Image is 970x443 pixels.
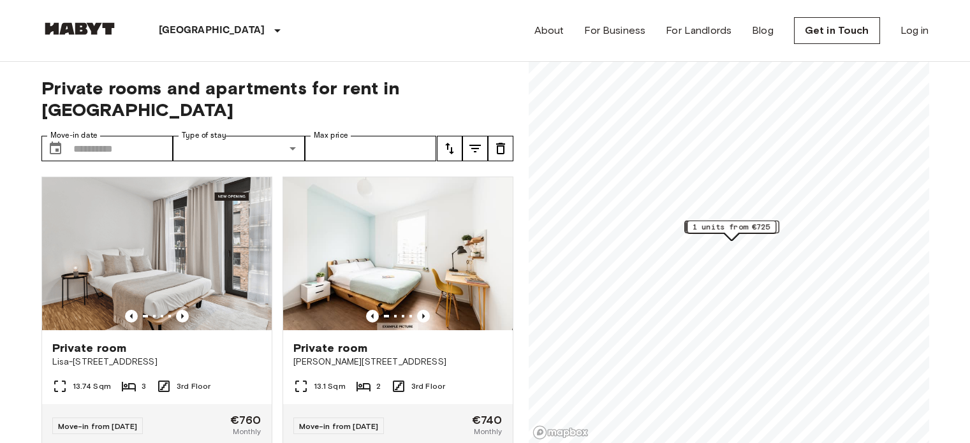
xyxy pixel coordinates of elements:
[693,221,770,233] span: 1 units from €725
[41,77,513,120] span: Private rooms and apartments for rent in [GEOGRAPHIC_DATA]
[52,356,261,368] span: Lisa-[STREET_ADDRESS]
[142,381,146,392] span: 3
[314,381,346,392] span: 13.1 Sqm
[794,17,880,44] a: Get in Touch
[52,340,127,356] span: Private room
[299,421,379,431] span: Move-in from [DATE]
[233,426,261,437] span: Monthly
[533,425,589,440] a: Mapbox logo
[462,136,488,161] button: tune
[684,221,778,240] div: Map marker
[417,310,430,323] button: Previous image
[230,414,261,426] span: €760
[584,23,645,38] a: For Business
[43,136,68,161] button: Choose date
[376,381,381,392] span: 2
[73,381,111,392] span: 13.74 Sqm
[41,22,118,35] img: Habyt
[125,310,138,323] button: Previous image
[177,381,210,392] span: 3rd Floor
[686,221,775,240] div: Map marker
[314,130,348,141] label: Max price
[176,310,189,323] button: Previous image
[50,130,98,141] label: Move-in date
[900,23,929,38] a: Log in
[182,130,226,141] label: Type of stay
[687,221,776,240] div: Map marker
[293,356,503,368] span: [PERSON_NAME][STREET_ADDRESS]
[293,340,368,356] span: Private room
[411,381,445,392] span: 3rd Floor
[58,421,138,431] span: Move-in from [DATE]
[366,310,379,323] button: Previous image
[534,23,564,38] a: About
[283,177,513,330] img: Marketing picture of unit DE-01-09-029-01Q
[159,23,265,38] p: [GEOGRAPHIC_DATA]
[42,177,272,330] img: Marketing picture of unit DE-01-489-305-002
[685,221,779,240] div: Map marker
[666,23,731,38] a: For Landlords
[752,23,774,38] a: Blog
[488,136,513,161] button: tune
[437,136,462,161] button: tune
[474,426,502,437] span: Monthly
[472,414,503,426] span: €740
